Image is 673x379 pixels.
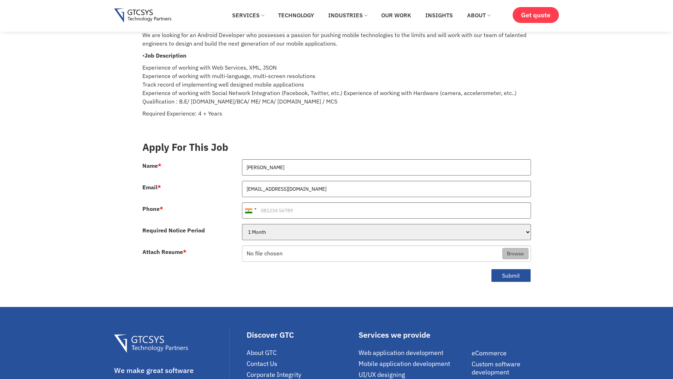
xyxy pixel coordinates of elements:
span: UI/UX designing [359,371,405,379]
a: Custom software development [472,360,559,377]
img: Gtcsys Footer Logo [114,334,188,353]
a: Our Work [376,7,417,23]
a: Corporate Integrity [247,371,355,379]
button: Submit [491,269,531,283]
div: India (भारत): +91 [242,203,259,218]
a: Contact Us [247,360,355,368]
span: eCommerce [472,349,507,357]
label: Email [142,184,161,190]
input: 081234 56789 [242,202,531,219]
span: Contact Us [247,360,277,368]
img: Gtcsys logo [114,8,172,23]
span: About GTC [247,349,277,357]
span: Corporate Integrity [247,371,301,379]
div: Services we provide [359,331,468,339]
p: We are looking for an Android Developer who possesses a passion for pushing mobile technologies t... [142,22,531,48]
h3: Apply For This Job [142,141,531,153]
p: Experience of working with Web Services, XML, JSON Experience of working with multi-language, mul... [142,63,531,106]
label: Name [142,163,161,168]
a: Web application development [359,349,468,357]
span: Web application development [359,349,443,357]
p: • [142,51,531,60]
label: Attach Resume [142,249,187,255]
span: Mobile application development [359,360,450,368]
a: About GTC [247,349,355,357]
a: Get quote [513,7,559,23]
div: Discover GTC [247,331,355,339]
a: Industries [323,7,372,23]
a: About [462,7,495,23]
a: Technology [273,7,319,23]
label: Phone [142,206,163,212]
a: UI/UX designing [359,371,468,379]
a: Insights [420,7,458,23]
a: eCommerce [472,349,559,357]
a: Services [227,7,269,23]
p: Required Experience: 4 + Years [142,109,531,118]
strong: Job Description [144,52,187,59]
span: Get quote [521,11,550,19]
label: Required Notice Period [142,227,205,233]
a: Mobile application development [359,360,468,368]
